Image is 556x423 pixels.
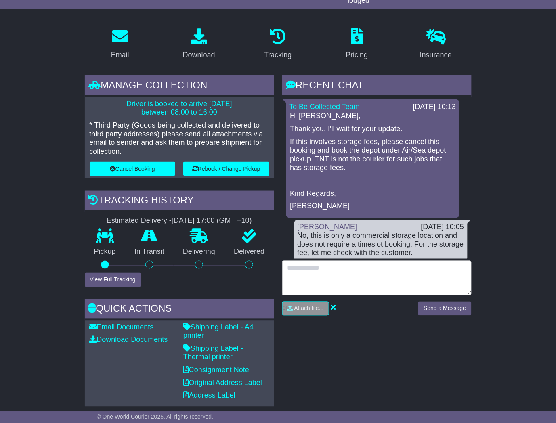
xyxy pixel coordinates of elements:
[85,75,274,97] div: Manage collection
[174,248,224,257] p: Delivering
[85,299,274,321] div: Quick Actions
[90,100,269,117] p: Driver is booked to arrive [DATE] between 08:00 to 16:00
[183,379,262,387] a: Original Address Label
[172,216,252,225] div: [DATE] 17:00 (GMT +10)
[418,302,471,316] button: Send a Message
[183,50,215,61] div: Download
[290,202,455,211] p: [PERSON_NAME]
[85,191,274,212] div: Tracking history
[290,103,360,111] a: To Be Collected Team
[282,75,472,97] div: RECENT CHAT
[90,323,154,331] a: Email Documents
[290,189,455,198] p: Kind Regards,
[183,323,254,340] a: Shipping Label - A4 printer
[290,112,455,121] p: Hi [PERSON_NAME],
[85,216,274,225] div: Estimated Delivery -
[125,248,174,257] p: In Transit
[183,392,235,400] a: Address Label
[183,345,243,362] a: Shipping Label - Thermal printer
[259,25,297,63] a: Tracking
[97,414,214,420] span: © One World Courier 2025. All rights reserved.
[224,248,274,257] p: Delivered
[415,25,457,63] a: Insurance
[421,223,464,232] div: [DATE] 10:05
[106,25,134,63] a: Email
[413,103,456,111] div: [DATE] 10:13
[298,232,464,258] div: No, this is only a commercial storage location and does not require a timeslot booking. For the s...
[178,25,220,63] a: Download
[111,50,129,61] div: Email
[183,162,269,176] button: Rebook / Change Pickup
[90,162,176,176] button: Cancel Booking
[341,25,373,63] a: Pricing
[264,50,292,61] div: Tracking
[90,336,168,344] a: Download Documents
[85,248,125,257] p: Pickup
[346,50,368,61] div: Pricing
[298,223,357,231] a: [PERSON_NAME]
[290,138,455,172] p: If this involves storage fees, please cancel this booking and book the depot under Air/Sea depot ...
[183,366,249,374] a: Consignment Note
[290,125,455,134] p: Thank you. I'll wait for your update.
[85,273,141,287] button: View Full Tracking
[420,50,452,61] div: Insurance
[90,121,269,156] p: * Third Party (Goods being collected and delivered to third party addresses) please send all atta...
